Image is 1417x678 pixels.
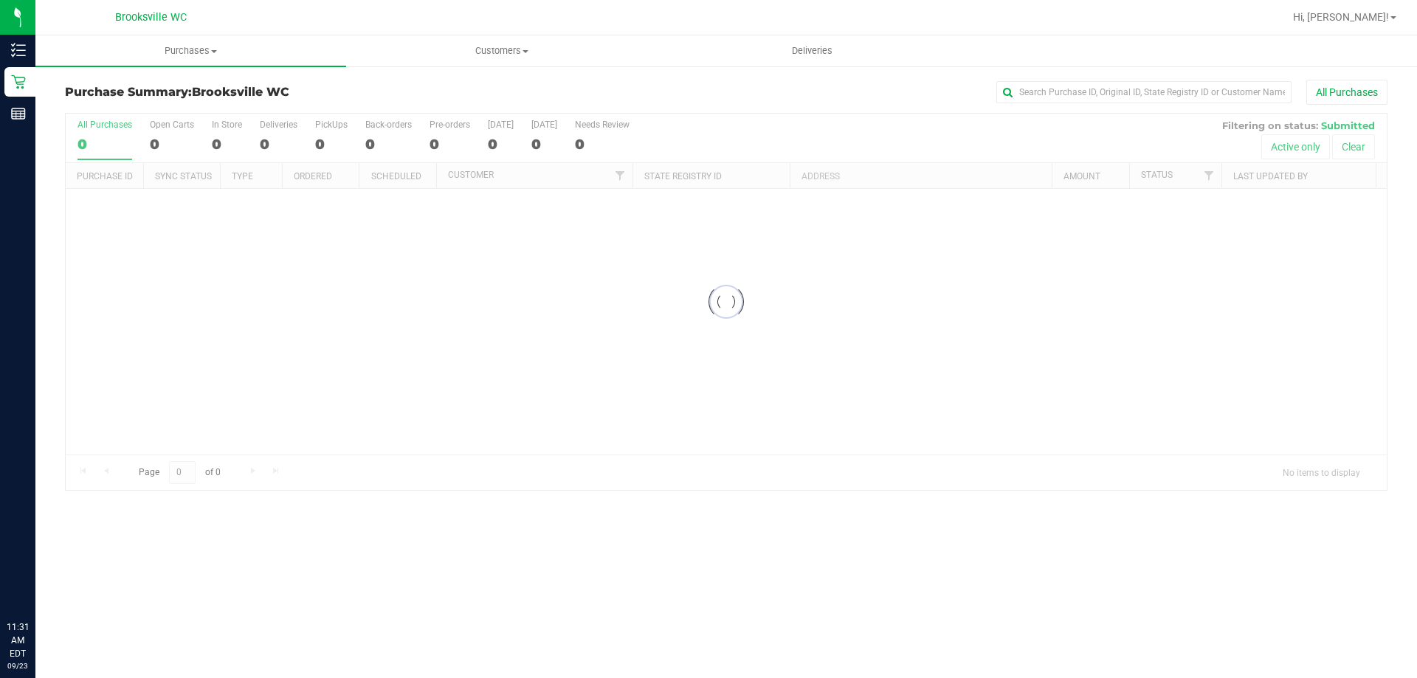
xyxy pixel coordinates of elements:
span: Customers [347,44,656,58]
input: Search Purchase ID, Original ID, State Registry ID or Customer Name... [996,81,1292,103]
inline-svg: Reports [11,106,26,121]
span: Hi, [PERSON_NAME]! [1293,11,1389,23]
span: Purchases [35,44,346,58]
span: Brooksville WC [192,85,289,99]
h3: Purchase Summary: [65,86,506,99]
span: Brooksville WC [115,11,187,24]
a: Customers [346,35,657,66]
span: Deliveries [772,44,852,58]
button: All Purchases [1306,80,1387,105]
inline-svg: Inventory [11,43,26,58]
inline-svg: Retail [11,75,26,89]
p: 09/23 [7,660,29,671]
p: 11:31 AM EDT [7,620,29,660]
a: Purchases [35,35,346,66]
a: Deliveries [657,35,968,66]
